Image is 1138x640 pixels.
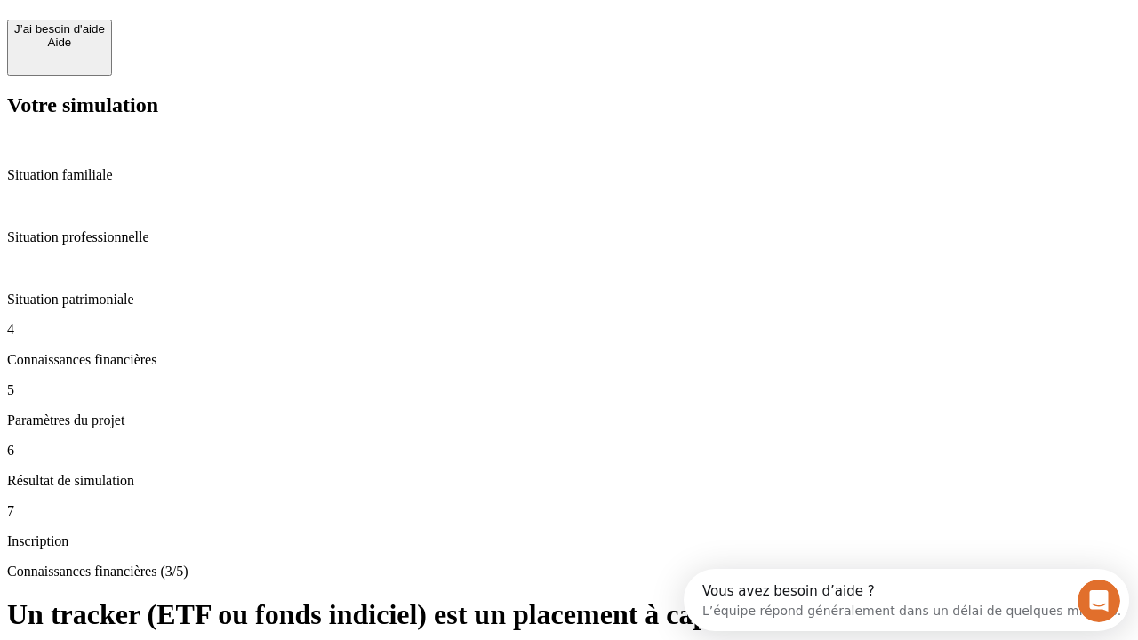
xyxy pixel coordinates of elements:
[7,167,1131,183] p: Situation familiale
[7,352,1131,368] p: Connaissances financières
[14,36,105,49] div: Aide
[7,322,1131,338] p: 4
[7,473,1131,489] p: Résultat de simulation
[7,7,490,56] div: Ouvrir le Messenger Intercom
[19,15,437,29] div: Vous avez besoin d’aide ?
[19,29,437,48] div: L’équipe répond généralement dans un délai de quelques minutes.
[7,20,112,76] button: J’ai besoin d'aideAide
[7,412,1131,428] p: Paramètres du projet
[7,533,1131,549] p: Inscription
[7,382,1131,398] p: 5
[7,292,1131,308] p: Situation patrimoniale
[1078,580,1120,622] iframe: Intercom live chat
[684,569,1129,631] iframe: Intercom live chat discovery launcher
[7,93,1131,117] h2: Votre simulation
[7,443,1131,459] p: 6
[7,598,1131,631] h1: Un tracker (ETF ou fonds indiciel) est un placement à capital garanti ?
[7,229,1131,245] p: Situation professionnelle
[7,503,1131,519] p: 7
[14,22,105,36] div: J’ai besoin d'aide
[7,564,1131,580] p: Connaissances financières (3/5)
